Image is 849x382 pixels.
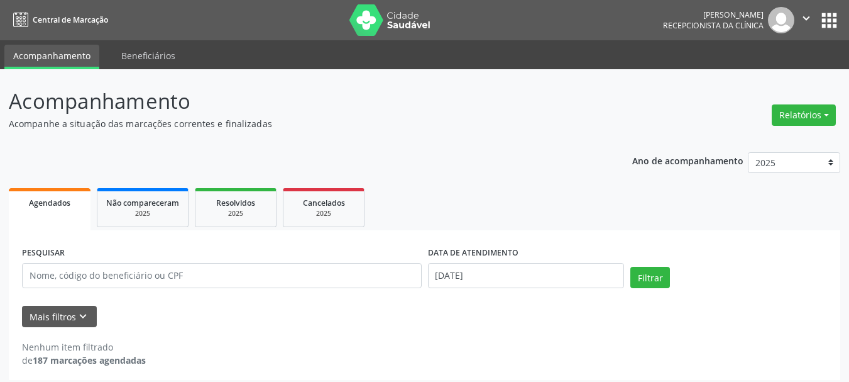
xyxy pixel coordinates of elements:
[29,198,70,208] span: Agendados
[33,14,108,25] span: Central de Marcação
[22,340,146,354] div: Nenhum item filtrado
[9,117,591,130] p: Acompanhe a situação das marcações correntes e finalizadas
[4,45,99,69] a: Acompanhamento
[663,9,764,20] div: [PERSON_NAME]
[22,244,65,263] label: PESQUISAR
[303,198,345,208] span: Cancelados
[768,7,794,33] img: img
[106,198,179,208] span: Não compareceram
[632,152,743,168] p: Ano de acompanhamento
[428,263,625,288] input: Selecione um intervalo
[22,306,97,328] button: Mais filtroskeyboard_arrow_down
[112,45,184,67] a: Beneficiários
[9,9,108,30] a: Central de Marcação
[9,86,591,117] p: Acompanhamento
[428,244,518,263] label: DATA DE ATENDIMENTO
[630,267,670,288] button: Filtrar
[76,310,90,323] i: keyboard_arrow_down
[22,354,146,367] div: de
[794,7,818,33] button: 
[818,9,840,31] button: apps
[216,198,255,208] span: Resolvidos
[33,354,146,366] strong: 187 marcações agendadas
[22,263,422,288] input: Nome, código do beneficiário ou CPF
[799,11,813,25] i: 
[292,209,355,218] div: 2025
[772,104,836,126] button: Relatórios
[663,20,764,31] span: Recepcionista da clínica
[204,209,267,218] div: 2025
[106,209,179,218] div: 2025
